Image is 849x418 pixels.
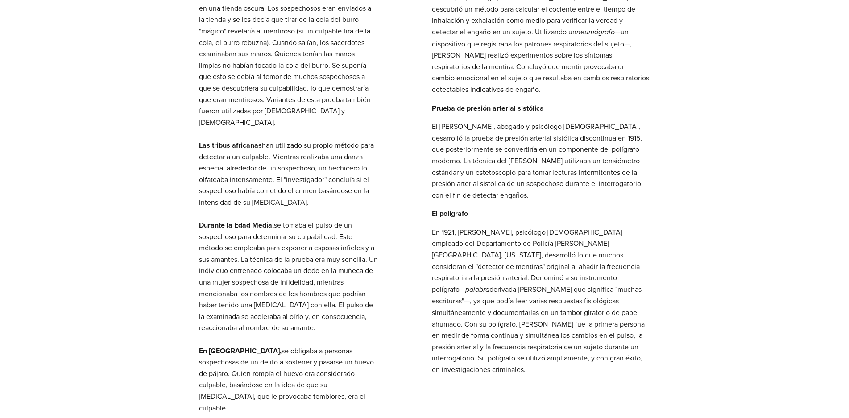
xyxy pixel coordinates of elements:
font: —palabra [460,286,489,294]
font: se obligaba a personas sospechosas de un delito a sostener y pasarse un huevo de pájaro. Quien ro... [199,346,374,413]
font: derivada [PERSON_NAME] que significa "muchas escrituras"—, ya ​​que podía leer varias respuestas ... [432,284,645,374]
font: se tomaba el pulso de un sospechoso para determinar su culpabilidad. Este método se empleaba para... [199,220,378,332]
font: El [PERSON_NAME], abogado y psicólogo [DEMOGRAPHIC_DATA], desarrolló la prueba de presión arteria... [432,121,642,200]
font: El polígrafo [432,208,468,219]
font: —un dispositivo que registraba los patrones respiratorios del sujeto—, [PERSON_NAME] realizó expe... [432,27,649,94]
font: En 1921, [PERSON_NAME], psicólogo [DEMOGRAPHIC_DATA] empleado del Departamento de Policía [PERSON... [432,227,640,294]
font: han utilizado su propio método para detectar a un culpable. Mientras realizaba una danza especial... [199,140,374,207]
font: Las tribus africanas [199,140,262,150]
font: Durante la Edad Media, [199,220,274,230]
font: Prueba de presión arterial sistólica [432,103,544,113]
font: En [GEOGRAPHIC_DATA], [199,346,282,356]
font: neumógrafo [576,28,615,37]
